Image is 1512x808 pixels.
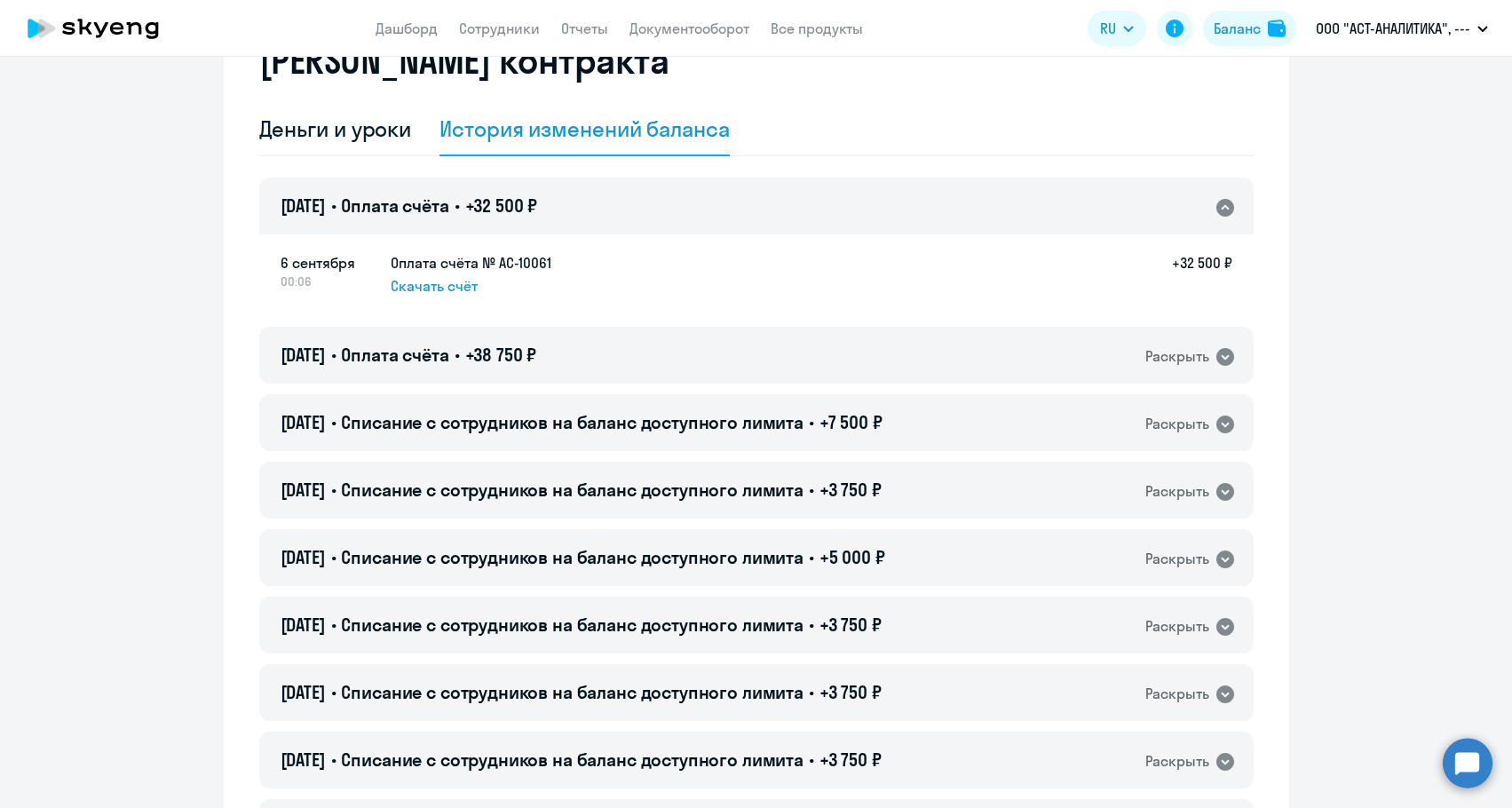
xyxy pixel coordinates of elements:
[809,546,814,568] span: •
[1316,18,1470,39] p: ООО "АСТ-АНАЛИТИКА", ---
[341,546,803,568] span: Списание с сотрудников на баланс доступного лимита
[439,115,730,143] div: История изменений баланса
[331,614,336,636] span: •
[331,681,336,703] span: •
[1088,11,1146,46] button: RU
[341,479,803,501] span: Списание с сотрудников на баланс доступного лимита
[331,479,336,501] span: •
[341,411,803,433] span: Списание с сотрудников на баланс доступного лимита
[281,479,326,501] span: [DATE]
[819,479,882,501] span: +3 750 ₽
[809,749,814,771] span: •
[629,20,749,37] a: Документооборот
[281,273,376,289] span: 00:06
[455,194,460,217] span: •
[561,20,608,37] a: Отчеты
[341,344,448,366] span: Оплата счёта
[459,20,540,37] a: Сотрудники
[281,252,376,273] span: 6 сентября
[771,20,863,37] a: Все продукты
[391,275,478,297] span: Скачать счёт
[809,479,814,501] span: •
[331,749,336,771] span: •
[281,749,326,771] span: [DATE]
[281,681,326,703] span: [DATE]
[1203,11,1296,46] button: Балансbalance
[341,614,803,636] span: Списание с сотрудников на баланс доступного лимита
[809,614,814,636] span: •
[1172,252,1232,297] h5: +32 500 ₽
[1145,345,1209,368] div: Раскрыть
[465,344,537,366] span: +38 750 ₽
[331,194,336,217] span: •
[819,614,882,636] span: +3 750 ₽
[331,344,336,366] span: •
[1307,7,1497,50] button: ООО "АСТ-АНАЛИТИКА", ---
[819,681,882,703] span: +3 750 ₽
[259,39,669,82] h2: [PERSON_NAME] контракта
[465,194,538,217] span: +32 500 ₽
[391,252,551,273] h5: Оплата счёта № AC-10061
[281,194,326,217] span: [DATE]
[819,411,883,433] span: +7 500 ₽
[341,681,803,703] span: Списание с сотрудников на баланс доступного лимита
[281,344,326,366] span: [DATE]
[281,614,326,636] span: [DATE]
[1145,750,1209,772] div: Раскрыть
[809,681,814,703] span: •
[819,749,882,771] span: +3 750 ₽
[809,411,814,433] span: •
[819,546,885,568] span: +5 000 ₽
[376,20,438,37] a: Дашборд
[341,749,803,771] span: Списание с сотрудников на баланс доступного лимита
[1214,18,1261,39] div: Баланс
[259,115,412,143] div: Деньги и уроки
[1145,615,1209,638] div: Раскрыть
[341,194,448,217] span: Оплата счёта
[1268,20,1286,37] img: balance
[1145,413,1209,435] div: Раскрыть
[455,344,460,366] span: •
[281,411,326,433] span: [DATE]
[1145,548,1209,570] div: Раскрыть
[281,546,326,568] span: [DATE]
[331,411,336,433] span: •
[1100,18,1116,39] span: RU
[331,546,336,568] span: •
[1145,480,1209,503] div: Раскрыть
[1145,683,1209,705] div: Раскрыть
